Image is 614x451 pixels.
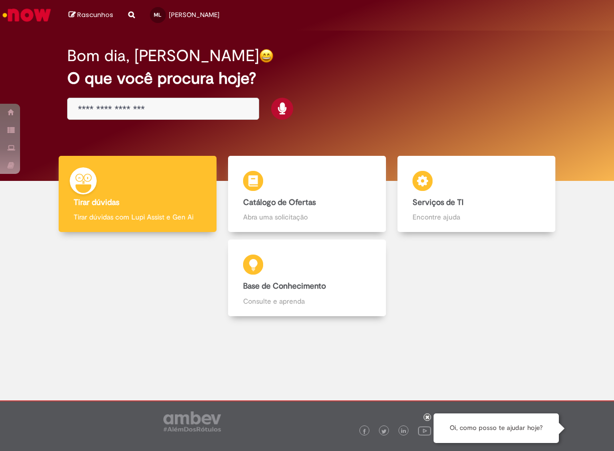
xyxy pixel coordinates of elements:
a: Rascunhos [69,11,113,20]
p: Consulte e aprenda [243,296,371,306]
a: Tirar dúvidas Tirar dúvidas com Lupi Assist e Gen Ai [53,156,222,233]
div: Oi, como posso te ajudar hoje? [434,413,559,443]
img: happy-face.png [259,49,274,63]
img: logo_footer_youtube.png [418,424,431,437]
b: Serviços de TI [413,197,464,207]
a: Catálogo de Ofertas Abra uma solicitação [222,156,391,233]
button: Iniciar Conversa de Suporte [569,413,599,443]
img: logo_footer_facebook.png [362,429,367,434]
img: ServiceNow [1,5,53,25]
p: Encontre ajuda [413,212,540,222]
p: Tirar dúvidas com Lupi Assist e Gen Ai [74,212,201,222]
p: Abra uma solicitação [243,212,371,222]
span: ML [154,12,161,18]
b: Catálogo de Ofertas [243,197,316,207]
a: Base de Conhecimento Consulte e aprenda [53,240,561,316]
h2: Bom dia, [PERSON_NAME] [67,47,259,65]
a: Serviços de TI Encontre ajuda [392,156,561,233]
img: logo_footer_linkedin.png [401,428,406,434]
b: Tirar dúvidas [74,197,119,207]
h2: O que você procura hoje? [67,70,546,87]
b: Base de Conhecimento [243,281,326,291]
img: logo_footer_ambev_rotulo_gray.png [163,411,221,431]
img: logo_footer_twitter.png [381,429,386,434]
span: [PERSON_NAME] [169,11,220,19]
span: Rascunhos [77,10,113,20]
